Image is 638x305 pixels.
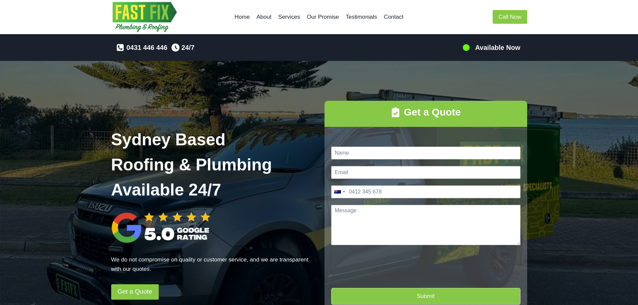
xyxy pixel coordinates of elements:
[332,186,347,198] button: Selected country
[182,42,195,53] span: 24/7
[275,9,304,25] a: Services
[380,9,407,25] a: Contact
[331,185,520,198] input: Phone
[462,44,470,52] img: 100-percents.png
[231,9,407,25] nav: Primary Navigation
[111,284,159,300] a: Get a Quote
[331,288,520,304] button: Submit
[331,252,433,302] iframe: reCAPTCHA
[126,42,167,53] span: 0431 446 446
[111,255,314,273] p: We do not compromise on quality or customer service, and we are transparent with our quotes.
[331,166,520,179] input: Email
[331,147,520,159] input: Name
[116,42,167,53] a: 0431 446 446
[303,9,342,25] a: Our Promise
[111,127,314,203] h1: Sydney Based Roofing & Plumbing Available 24/7
[118,287,152,297] span: Get a Quote
[342,9,380,25] a: Testimonials
[404,106,461,118] strong: Get a Quote
[475,43,520,53] h5: Available Now
[493,10,527,24] a: Call Now
[231,9,253,25] a: Home
[253,9,275,25] a: About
